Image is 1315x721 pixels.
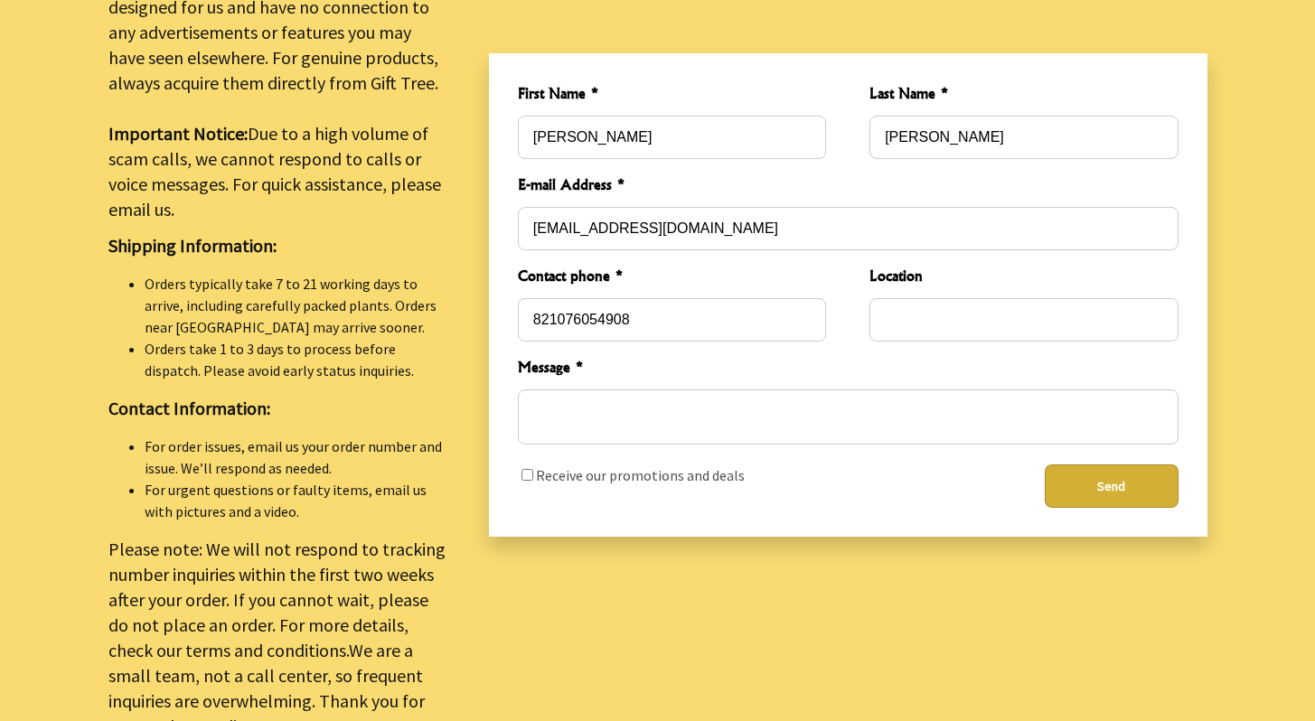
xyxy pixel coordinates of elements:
strong: Contact Information: [108,397,270,419]
input: First Name * [518,116,826,159]
li: Orders take 1 to 3 days to process before dispatch. Please avoid early status inquiries. [145,338,446,381]
strong: Shipping Information: [108,234,277,257]
input: Last Name * [869,116,1178,159]
textarea: Message * [518,389,1179,445]
input: Location [869,298,1178,342]
span: Message * [518,356,1179,382]
span: E-mail Address * [518,173,1179,200]
span: Location [869,265,1178,291]
span: First Name * [518,82,826,108]
span: Contact phone * [518,265,826,291]
input: Contact phone * [518,298,826,342]
label: Receive our promotions and deals [536,466,745,484]
li: For order issues, email us your order number and issue. We’ll respond as needed. [145,435,446,479]
button: Send [1045,464,1179,508]
li: Orders typically take 7 to 21 working days to arrive, including carefully packed plants. Orders n... [145,273,446,338]
strong: Important Notice: [108,122,248,145]
input: E-mail Address * [518,207,1179,250]
span: Last Name * [869,82,1178,108]
li: For urgent questions or faulty items, email us with pictures and a video. [145,479,446,522]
